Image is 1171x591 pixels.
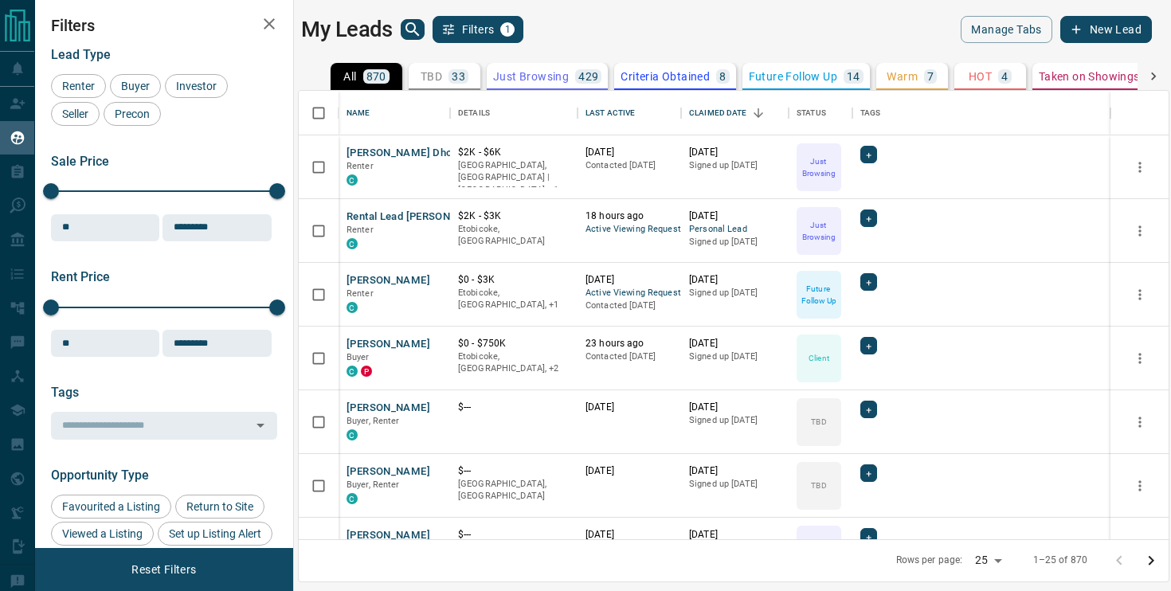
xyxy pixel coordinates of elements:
p: Signed up [DATE] [689,287,781,299]
p: [GEOGRAPHIC_DATA], [GEOGRAPHIC_DATA] [458,478,570,503]
button: more [1128,155,1152,179]
span: + [866,274,871,290]
p: [DATE] [689,273,781,287]
p: All [343,71,356,82]
span: + [866,338,871,354]
p: Just Browsing [798,538,840,562]
p: [DATE] [585,464,673,478]
p: TBD [421,71,442,82]
span: Tags [51,385,79,400]
p: 14 [847,71,860,82]
div: Tags [860,91,881,135]
p: Contacted [DATE] [585,299,673,312]
p: Signed up [DATE] [689,159,781,172]
p: Signed up [DATE] [689,350,781,363]
div: condos.ca [347,174,358,186]
div: property.ca [361,366,372,377]
p: Future Follow Up [749,71,837,82]
span: Rent Price [51,269,110,284]
p: [DATE] [689,401,781,414]
button: more [1128,410,1152,434]
button: Manage Tabs [961,16,1052,43]
button: [PERSON_NAME] Dhotijotawala [347,146,500,161]
div: Name [339,91,450,135]
span: + [866,147,871,162]
p: HOT [969,71,992,82]
button: [PERSON_NAME] [347,337,430,352]
p: [DATE] [689,464,781,478]
p: Taken on Showings [1039,71,1140,82]
button: Go to next page [1135,545,1167,577]
div: Status [797,91,826,135]
span: Renter [347,288,374,299]
span: Favourited a Listing [57,500,166,513]
p: 4 [1001,71,1008,82]
span: Viewed a Listing [57,527,148,540]
div: Precon [104,102,161,126]
span: + [866,401,871,417]
span: 1 [502,24,513,35]
p: Rows per page: [896,554,963,567]
p: [DATE] [585,146,673,159]
p: [DATE] [689,528,781,542]
p: Client [809,352,829,364]
span: Sale Price [51,154,109,169]
p: Contacted [DATE] [585,350,673,363]
span: Active Viewing Request [585,223,673,237]
button: Rental Lead [PERSON_NAME] [347,209,489,225]
div: Status [789,91,852,135]
span: Buyer [116,80,155,92]
div: Investor [165,74,228,98]
div: Set up Listing Alert [158,522,272,546]
span: Buyer, Renter [347,416,400,426]
span: Renter [347,161,374,171]
button: more [1128,283,1152,307]
div: + [860,273,877,291]
div: Last Active [578,91,681,135]
p: Contacted [DATE] [585,159,673,172]
p: [DATE] [689,146,781,159]
p: Signed up [DATE] [689,478,781,491]
div: condos.ca [347,429,358,440]
div: Seller [51,102,100,126]
p: Just Browsing [493,71,569,82]
div: Return to Site [175,495,264,519]
span: + [866,529,871,545]
div: + [860,464,877,482]
p: [DATE] [585,401,673,414]
span: Personal Lead [689,223,781,237]
p: Toronto [458,159,570,197]
h1: My Leads [301,17,393,42]
p: Future Follow Up [798,283,840,307]
div: + [860,146,877,163]
button: more [1128,219,1152,243]
div: Tags [852,91,1110,135]
h2: Filters [51,16,277,35]
p: Warm [887,71,918,82]
button: [PERSON_NAME] [347,528,430,543]
button: Reset Filters [121,556,206,583]
button: more [1128,346,1152,370]
div: condos.ca [347,493,358,504]
div: Renter [51,74,106,98]
span: Renter [347,225,374,235]
div: condos.ca [347,302,358,313]
p: 33 [452,71,465,82]
span: Precon [109,108,155,120]
p: 18 hours ago [585,209,673,223]
span: + [866,465,871,481]
p: Just Browsing [798,219,840,243]
div: 25 [969,549,1007,572]
p: [DATE] [585,273,673,287]
span: Investor [170,80,222,92]
p: 870 [366,71,386,82]
p: Etobicoke, [GEOGRAPHIC_DATA] [458,223,570,248]
button: [PERSON_NAME] [347,401,430,416]
button: more [1128,538,1152,562]
span: Buyer [347,352,370,362]
p: $--- [458,401,570,414]
button: search button [401,19,425,40]
button: more [1128,474,1152,498]
div: Details [458,91,490,135]
p: $0 - $3K [458,273,570,287]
